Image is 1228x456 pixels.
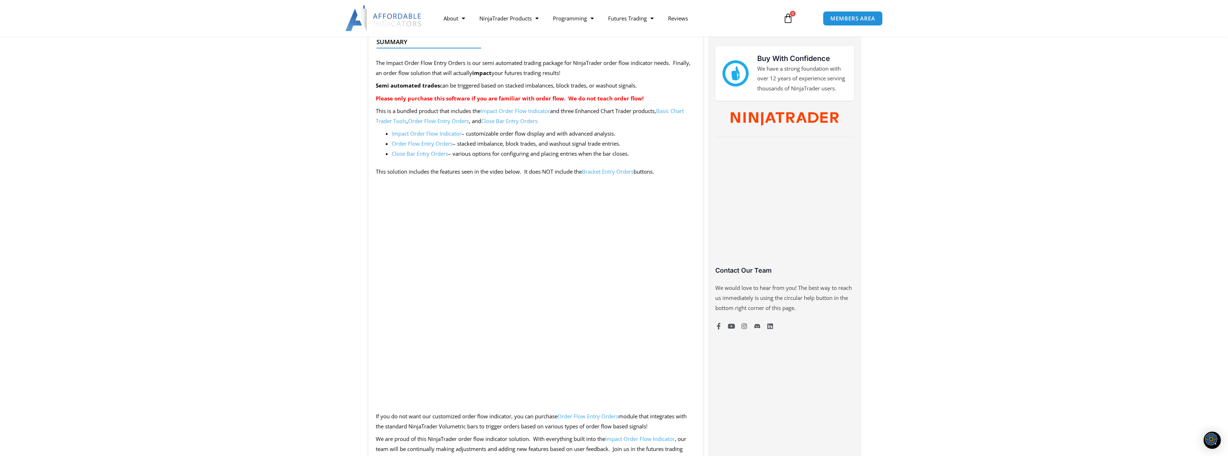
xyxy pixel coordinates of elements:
[472,10,546,27] a: NinjaTrader Products
[481,117,537,124] a: Close Bar Entry Orders
[661,10,695,27] a: Reviews
[772,8,804,29] a: 0
[757,64,847,94] p: We have a strong foundation with over 12 years of experience serving thousands of NinjaTrader users.
[392,149,696,159] li: – various options for configuring and placing entries when the bar closes.
[376,106,696,126] p: This is a bundled product that includes the and three Enhanced Chart Trader products, , , and
[392,129,696,139] li: – customizable order flow display and with advanced analysis.
[601,10,661,27] a: Futures Trading
[823,11,883,26] a: MEMBERS AREA
[731,112,839,126] img: NinjaTrader Wordmark color RGB | Affordable Indicators – NinjaTrader
[715,283,854,313] p: We would love to hear from you! The best way to reach us immediately is using the circular help b...
[472,69,492,76] strong: impact
[480,107,550,114] a: Impact Order Flow Indicator
[376,412,696,432] p: If you do not want our customized order flow indicator, you can purchase module that integrates w...
[757,53,847,64] h3: Buy With Confidence
[376,81,696,91] p: can be triggered based on stacked imbalances, block trades, or washout signals.
[376,167,696,177] p: This solution includes the features seen in the video below. It does NOT include the buttons.
[408,117,469,124] a: Order Flow Entry Orders
[605,435,675,442] a: Impact Order Flow Indicator
[546,10,601,27] a: Programming
[537,117,539,124] a: .
[715,266,854,274] h3: Contact Our Team
[790,11,796,17] span: 0
[376,82,440,89] strong: Semi automated trades
[830,16,875,21] span: MEMBERS AREA
[1204,432,1221,449] div: Open Intercom Messenger
[558,413,618,420] a: Order Flow Entry Orders
[345,5,422,31] img: LogoAI | Affordable Indicators – NinjaTrader
[392,130,461,137] a: Impact Order Flow Indicator
[392,139,696,149] li: – stacked imbalance, block trades, and washout signal trade entries.
[582,168,634,175] a: Bracket Entry Orders
[436,10,472,27] a: About
[392,140,453,147] a: Order Flow Entry Orders
[376,38,689,46] h4: Summary
[376,95,644,102] strong: Please only purchase this software if you are familiar with order flow. We do not teach order flow!
[715,146,854,272] iframe: Customer reviews powered by Trustpilot
[436,10,775,27] nav: Menu
[376,58,696,78] p: The Impact Order Flow Entry Orders is our semi automated trading package for NinjaTrader order fl...
[376,180,696,406] iframe: YouTube video player
[376,107,684,124] a: Basic Chart Trader Tools
[392,150,448,157] a: Close Bar Entry Orders
[722,60,748,86] img: mark thumbs good 43913 | Affordable Indicators – NinjaTrader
